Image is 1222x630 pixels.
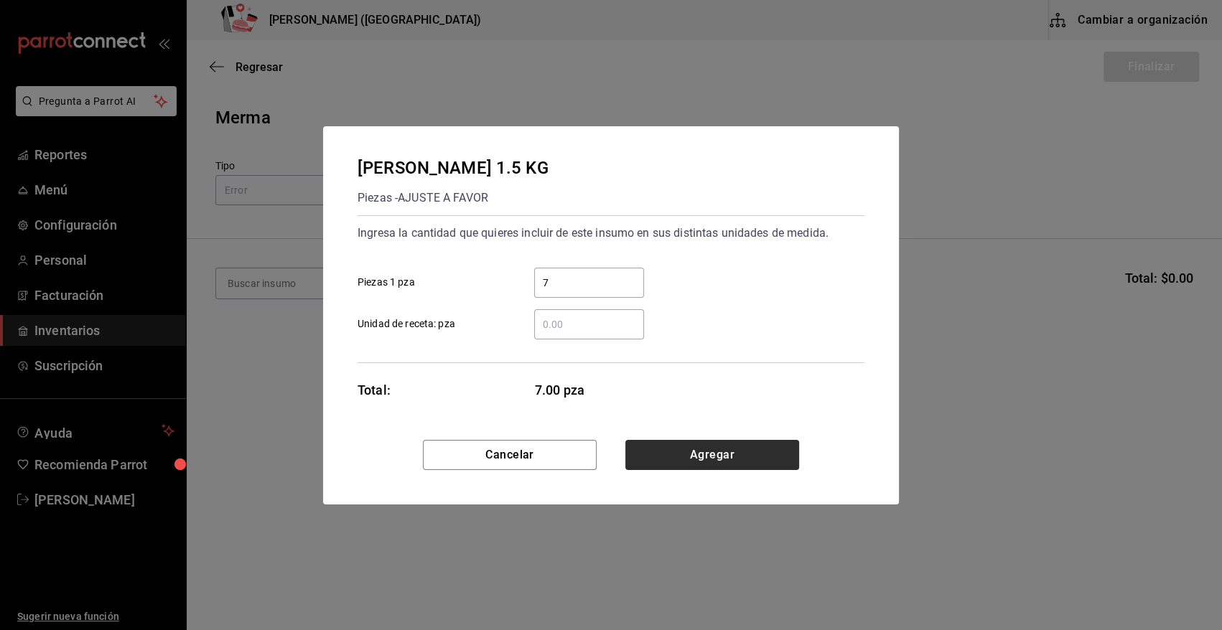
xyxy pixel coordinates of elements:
div: Ingresa la cantidad que quieres incluir de este insumo en sus distintas unidades de medida. [358,222,864,245]
span: 7.00 pza [535,380,645,400]
span: Piezas 1 pza [358,275,415,290]
button: Cancelar [423,440,597,470]
button: Agregar [625,440,799,470]
input: Piezas 1 pza [534,274,644,291]
div: [PERSON_NAME] 1.5 KG [358,155,549,181]
div: Total: [358,380,391,400]
input: Unidad de receta: pza [534,316,644,333]
div: Piezas - AJUSTE A FAVOR [358,187,549,210]
span: Unidad de receta: pza [358,316,455,332]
